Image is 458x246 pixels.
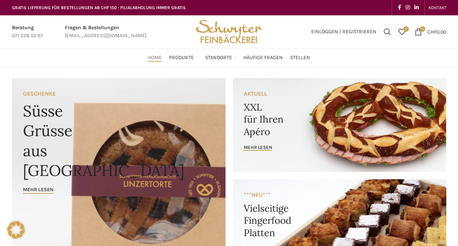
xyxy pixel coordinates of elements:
[148,50,162,65] a: Home
[395,24,409,39] a: 0
[425,0,450,15] div: Secondary navigation
[396,3,403,13] a: Facebook social link
[65,24,146,40] a: Infobox link
[290,54,310,61] span: Stellen
[308,24,380,39] a: Einloggen / Registrieren
[412,3,421,13] a: Linkedin social link
[8,50,450,65] div: Main navigation
[427,28,446,35] bdi: 0.00
[205,50,236,65] a: Standorte
[311,29,376,34] span: Einloggen / Registrieren
[193,28,265,34] a: Site logo
[428,5,446,10] span: KONTAKT
[403,26,409,32] span: 0
[411,24,450,39] a: 0 CHF0.00
[428,0,446,15] a: KONTAKT
[205,54,232,61] span: Standorte
[395,24,409,39] div: Meine Wunschliste
[427,28,437,35] span: CHF
[193,15,265,48] img: Bäckerei Schwyter
[243,54,283,61] span: Häufige Fragen
[169,50,198,65] a: Produkte
[233,78,446,172] a: Banner link
[403,3,412,13] a: Instagram social link
[380,24,395,39] a: Suchen
[12,5,186,10] span: GRATIS LIEFERUNG FÜR BESTELLUNGEN AB CHF 150 - FILIALABHOLUNG IMMER GRATIS
[169,54,194,61] span: Produkte
[243,50,283,65] a: Häufige Fragen
[290,50,310,65] a: Stellen
[12,24,43,40] a: Infobox link
[420,26,425,32] span: 0
[148,54,162,61] span: Home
